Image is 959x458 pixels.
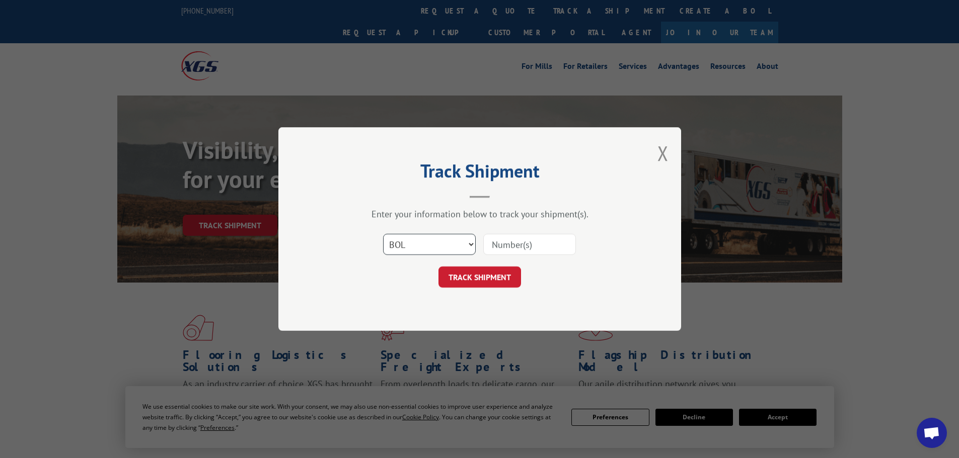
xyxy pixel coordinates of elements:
button: Close modal [657,140,669,166]
div: Open chat [917,418,947,448]
h2: Track Shipment [329,164,631,183]
button: TRACK SHIPMENT [438,266,521,288]
div: Enter your information below to track your shipment(s). [329,208,631,220]
input: Number(s) [483,234,576,255]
